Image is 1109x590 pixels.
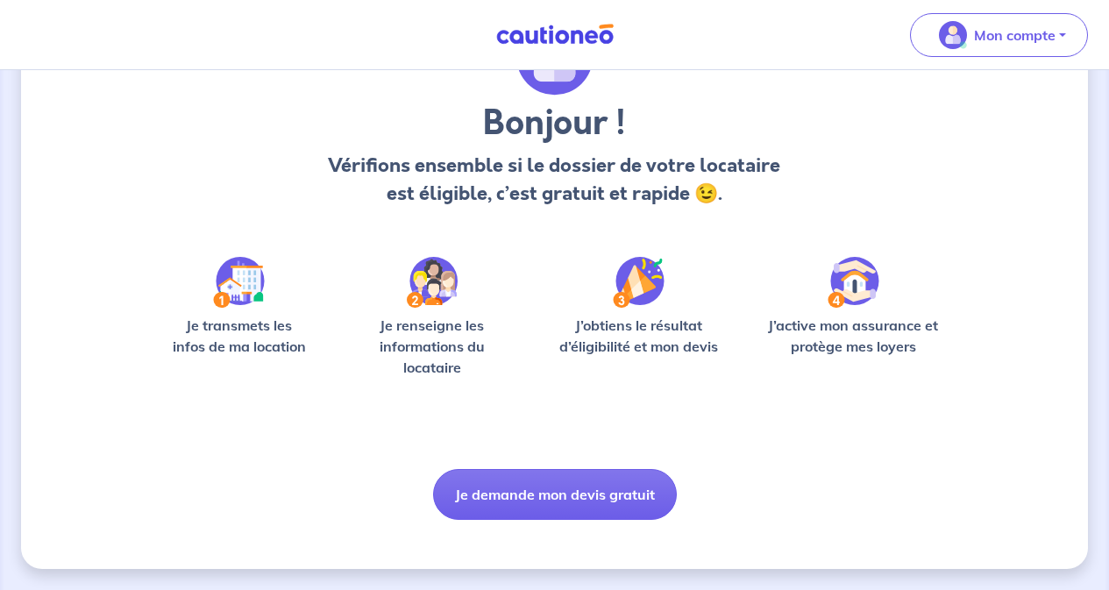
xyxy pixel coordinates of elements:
[345,315,519,378] p: Je renseigne les informations du locataire
[433,469,677,520] button: Je demande mon devis gratuit
[161,315,316,357] p: Je transmets les infos de ma location
[613,257,665,308] img: /static/f3e743aab9439237c3e2196e4328bba9/Step-3.svg
[828,257,879,308] img: /static/bfff1cf634d835d9112899e6a3df1a5d/Step-4.svg
[213,257,265,308] img: /static/90a569abe86eec82015bcaae536bd8e6/Step-1.svg
[758,315,948,357] p: J’active mon assurance et protège mes loyers
[407,257,458,308] img: /static/c0a346edaed446bb123850d2d04ad552/Step-2.svg
[974,25,1056,46] p: Mon compte
[910,13,1088,57] button: illu_account_valid_menu.svgMon compte
[939,21,967,49] img: illu_account_valid_menu.svg
[489,24,621,46] img: Cautioneo
[325,152,784,208] p: Vérifions ensemble si le dossier de votre locataire est éligible, c’est gratuit et rapide 😉.
[547,315,730,357] p: J’obtiens le résultat d’éligibilité et mon devis
[325,103,784,145] h3: Bonjour !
